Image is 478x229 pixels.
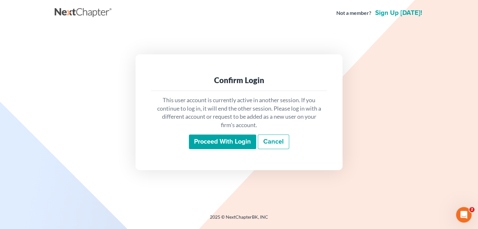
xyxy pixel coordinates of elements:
a: Cancel [258,135,289,149]
p: This user account is currently active in another session. If you continue to log in, it will end ... [156,96,322,129]
input: Proceed with login [189,135,256,149]
strong: Not a member? [336,9,371,17]
div: Confirm Login [156,75,322,85]
a: Sign up [DATE]! [374,10,423,16]
div: 2025 © NextChapterBK, INC [55,214,423,225]
span: 2 [469,207,474,212]
iframe: Intercom live chat [456,207,472,223]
